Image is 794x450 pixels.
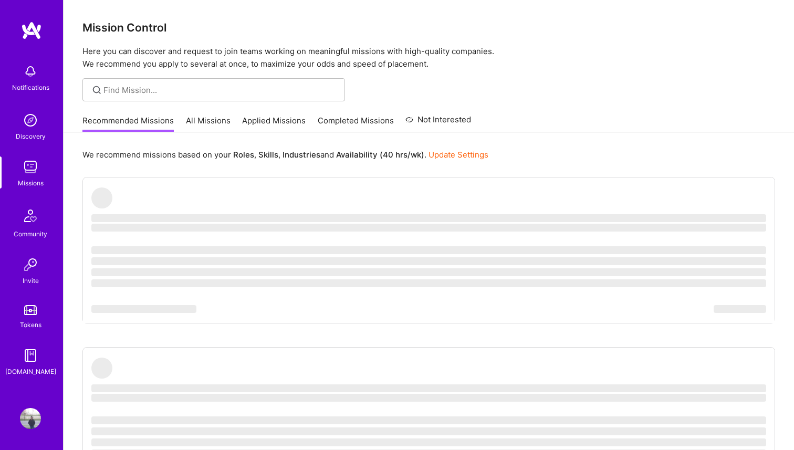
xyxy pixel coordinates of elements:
[17,408,44,429] a: User Avatar
[20,110,41,131] img: discovery
[429,150,488,160] a: Update Settings
[14,228,47,239] div: Community
[318,115,394,132] a: Completed Missions
[82,45,775,70] p: Here you can discover and request to join teams working on meaningful missions with high-quality ...
[186,115,231,132] a: All Missions
[258,150,278,160] b: Skills
[18,203,43,228] img: Community
[18,177,44,189] div: Missions
[283,150,320,160] b: Industries
[21,21,42,40] img: logo
[20,319,41,330] div: Tokens
[23,275,39,286] div: Invite
[242,115,306,132] a: Applied Missions
[20,345,41,366] img: guide book
[91,84,103,96] i: icon SearchGrey
[20,254,41,275] img: Invite
[82,115,174,132] a: Recommended Missions
[12,82,49,93] div: Notifications
[103,85,337,96] input: Find Mission...
[5,366,56,377] div: [DOMAIN_NAME]
[20,408,41,429] img: User Avatar
[82,149,488,160] p: We recommend missions based on your , , and .
[405,113,471,132] a: Not Interested
[20,156,41,177] img: teamwork
[20,61,41,82] img: bell
[24,305,37,315] img: tokens
[82,21,775,34] h3: Mission Control
[16,131,46,142] div: Discovery
[336,150,424,160] b: Availability (40 hrs/wk)
[233,150,254,160] b: Roles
